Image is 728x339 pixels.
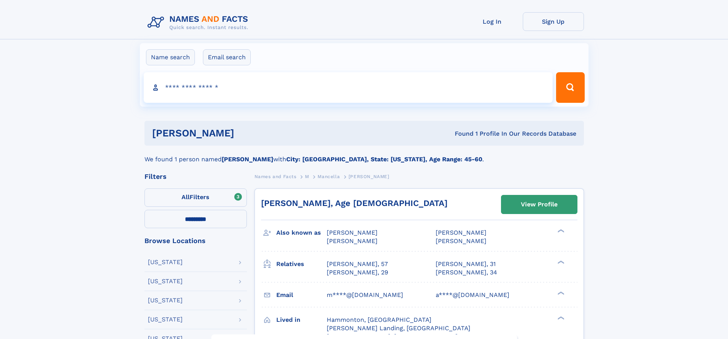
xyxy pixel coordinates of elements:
[144,12,255,33] img: Logo Names and Facts
[305,172,309,181] a: M
[222,156,273,163] b: [PERSON_NAME]
[144,237,247,244] div: Browse Locations
[556,260,565,264] div: ❯
[327,260,388,268] a: [PERSON_NAME], 57
[148,316,183,323] div: [US_STATE]
[523,12,584,31] a: Sign Up
[344,130,576,138] div: Found 1 Profile In Our Records Database
[349,174,389,179] span: [PERSON_NAME]
[436,260,496,268] a: [PERSON_NAME], 31
[144,173,247,180] div: Filters
[144,188,247,207] label: Filters
[255,172,297,181] a: Names and Facts
[556,72,584,103] button: Search Button
[327,324,470,332] span: [PERSON_NAME] Landing, [GEOGRAPHIC_DATA]
[148,259,183,265] div: [US_STATE]
[327,316,431,323] span: Hammonton, [GEOGRAPHIC_DATA]
[261,198,448,208] a: [PERSON_NAME], Age [DEMOGRAPHIC_DATA]
[144,146,584,164] div: We found 1 person named with .
[276,289,327,302] h3: Email
[327,268,388,277] a: [PERSON_NAME], 29
[556,290,565,295] div: ❯
[501,195,577,214] a: View Profile
[276,258,327,271] h3: Relatives
[152,128,345,138] h1: [PERSON_NAME]
[521,196,558,213] div: View Profile
[556,315,565,320] div: ❯
[203,49,251,65] label: Email search
[148,278,183,284] div: [US_STATE]
[144,72,553,103] input: search input
[318,172,340,181] a: Mancella
[146,49,195,65] label: Name search
[436,268,497,277] a: [PERSON_NAME], 34
[305,174,309,179] span: M
[148,297,183,303] div: [US_STATE]
[327,229,378,236] span: [PERSON_NAME]
[276,313,327,326] h3: Lived in
[286,156,482,163] b: City: [GEOGRAPHIC_DATA], State: [US_STATE], Age Range: 45-60
[327,237,378,245] span: [PERSON_NAME]
[462,12,523,31] a: Log In
[436,229,486,236] span: [PERSON_NAME]
[556,229,565,234] div: ❯
[318,174,340,179] span: Mancella
[182,193,190,201] span: All
[276,226,327,239] h3: Also known as
[436,237,486,245] span: [PERSON_NAME]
